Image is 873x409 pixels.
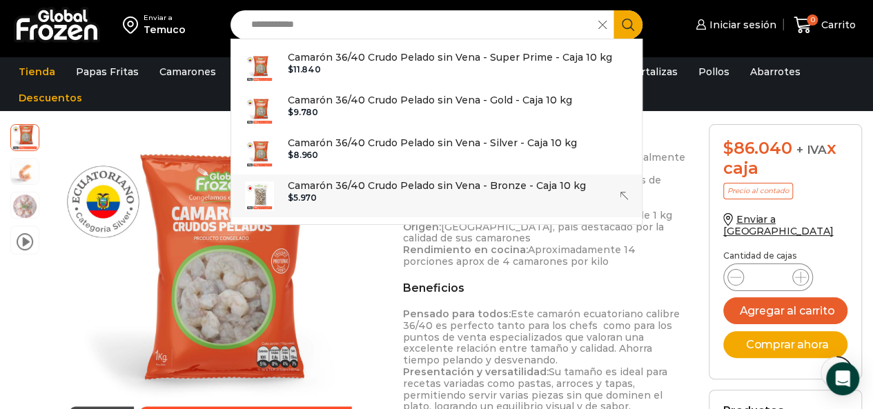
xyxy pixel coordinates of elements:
p: Cantidad de cajas [723,251,847,261]
span: $ [723,138,734,158]
strong: Presentación y versatilidad: [403,366,549,378]
bdi: 8.960 [288,150,318,160]
div: Temuco [144,23,186,37]
a: Hortalizas [620,59,685,85]
a: Camarón 36/40 Crudo Pelado sin Vena - Bronze - Caja 10 kg $5.970 [231,174,643,217]
p: Camarón 36/40 Crudo Pelado sin Vena - Silver - Caja 10 kg [288,135,577,150]
button: Search button [614,10,643,39]
a: Enviar a [GEOGRAPHIC_DATA] [723,213,834,237]
a: Papas Fritas [69,59,146,85]
bdi: 5.970 [288,192,317,203]
a: Abarrotes [743,59,807,85]
span: $ [288,107,293,117]
span: 0 [807,14,818,26]
a: Camarones [153,59,223,85]
bdi: 11.840 [288,64,321,74]
a: Camarón 36/40 Crudo Pelado sin Vena - Gold - Caja 10 kg $9.780 [231,89,643,132]
span: crudos pelados 36:40 [11,123,39,150]
span: + IVA [796,143,827,157]
a: 0 Carrito [790,9,859,41]
input: Product quantity [755,268,781,287]
a: Descuentos [12,85,89,111]
a: Camarón 36/40 Crudo Pelado sin Vena - Super Prime - Caja 10 kg $11.840 [231,46,643,89]
strong: Rendimiento en cocina: [403,243,528,256]
span: camarones-2 [11,192,39,220]
p: Calibre 36/40 [PERSON_NAME], [PERSON_NAME] y sin vena, congelado individualmente (IQF) Al descong... [403,128,688,268]
a: Pollos [691,59,736,85]
div: x caja [723,139,847,179]
span: $ [288,64,293,74]
button: Comprar ahora [723,331,847,358]
div: Enviar a [144,13,186,23]
bdi: 86.040 [723,138,792,158]
p: Camarón 36/40 Crudo Pelado sin Vena - Gold - Caja 10 kg [288,92,572,108]
p: Camarón 36/40 Crudo Pelado sin Vena - Super Prime - Caja 10 kg [288,50,612,65]
img: address-field-icon.svg [123,13,144,37]
span: Carrito [818,18,856,32]
span: $ [288,150,293,160]
a: Tienda [12,59,62,85]
span: camaron-sin-cascara [11,159,39,186]
h2: Beneficios [403,281,688,295]
div: Open Intercom Messenger [826,362,859,395]
span: $ [288,192,293,203]
button: Agregar al carrito [723,297,847,324]
strong: Pensado para todos: [403,308,511,320]
bdi: 9.780 [288,107,318,117]
p: Camarón 36/40 Crudo Pelado sin Vena - Bronze - Caja 10 kg [288,178,586,193]
a: Iniciar sesión [692,11,776,39]
strong: Origen: [403,221,441,233]
p: Precio al contado [723,183,793,199]
span: Iniciar sesión [706,18,776,32]
a: Camarón 36/40 Crudo Pelado sin Vena - Silver - Caja 10 kg $8.960 [231,132,643,174]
